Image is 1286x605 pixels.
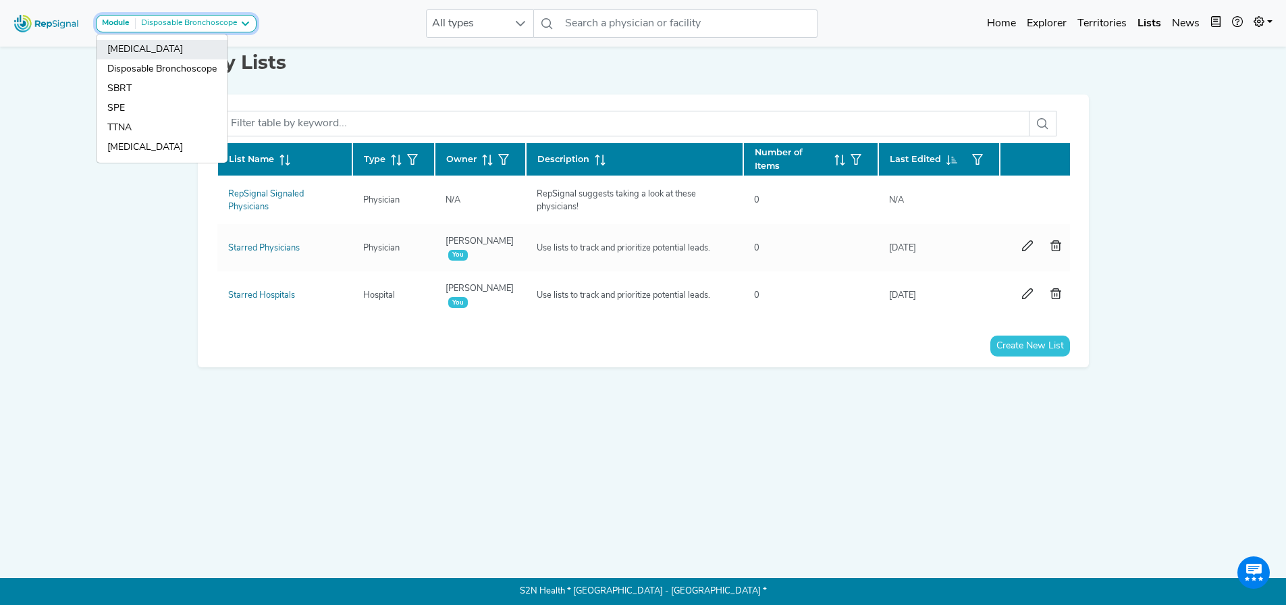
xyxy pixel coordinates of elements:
strong: Module [102,19,130,27]
div: Use lists to track and prioritize potential leads. [529,289,718,302]
input: Search a physician or facility [560,9,818,38]
a: Explorer [1021,10,1072,37]
a: Starred Hospitals [228,291,295,300]
a: Home [982,10,1021,37]
div: 0 [746,242,768,255]
div: Disposable Bronchoscope [136,18,237,29]
span: Description [537,153,589,165]
h1: My Lists [206,51,1081,74]
button: ModuleDisposable Bronchoscope [96,15,257,32]
a: [MEDICAL_DATA] [97,40,227,59]
a: TTNA [97,118,227,138]
span: You [448,250,468,261]
div: RepSignal suggests taking a look at these physicians! [529,188,741,213]
div: Use lists to track and prioritize potential leads. [529,242,718,255]
div: 0 [746,289,768,302]
a: SPE [97,99,227,118]
button: Intel Book [1205,10,1227,37]
div: Physician [355,194,408,207]
div: N/A [437,194,468,207]
a: News [1167,10,1205,37]
a: Lists [1132,10,1167,37]
a: Territories [1072,10,1132,37]
a: RepSignal Signaled Physicians [228,190,304,211]
a: [MEDICAL_DATA] [97,138,227,157]
span: Last Edited [890,153,941,165]
div: [PERSON_NAME] [437,282,523,308]
a: Disposable Bronchoscope [97,59,227,79]
span: All types [427,10,508,37]
button: Create New List [990,336,1070,357]
input: Filter table by keyword... [222,111,1029,136]
span: Owner [446,153,477,165]
a: SBRT [97,79,227,99]
span: List Name [229,153,274,165]
span: Type [364,153,385,165]
p: S2N Health * [GEOGRAPHIC_DATA] - [GEOGRAPHIC_DATA] * [206,578,1081,605]
a: Starred Physicians [228,244,300,253]
span: You [448,297,468,308]
div: [DATE] [881,289,924,302]
div: 0 [746,194,768,207]
div: [DATE] [881,242,924,255]
div: N/A [881,194,912,207]
div: Physician [355,242,408,255]
span: Number of Items [755,146,829,172]
div: [PERSON_NAME] [437,235,523,261]
div: Hospital [355,289,403,302]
